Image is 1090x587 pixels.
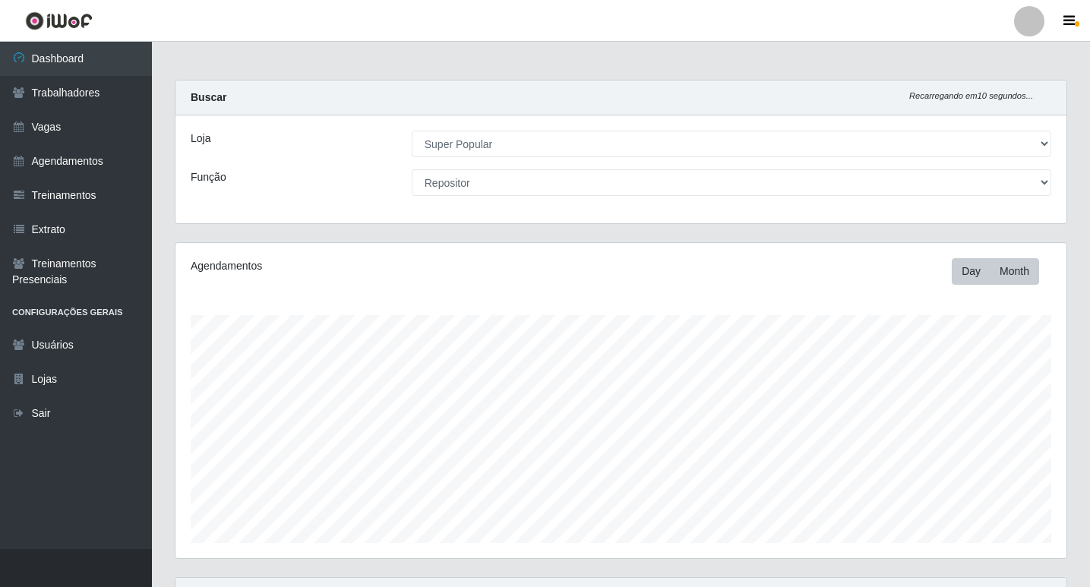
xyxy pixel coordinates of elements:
button: Month [990,258,1039,285]
div: Toolbar with button groups [952,258,1051,285]
button: Day [952,258,990,285]
i: Recarregando em 10 segundos... [909,91,1033,100]
strong: Buscar [191,91,226,103]
label: Função [191,169,226,185]
img: CoreUI Logo [25,11,93,30]
div: Agendamentos [191,258,536,274]
div: First group [952,258,1039,285]
label: Loja [191,131,210,147]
